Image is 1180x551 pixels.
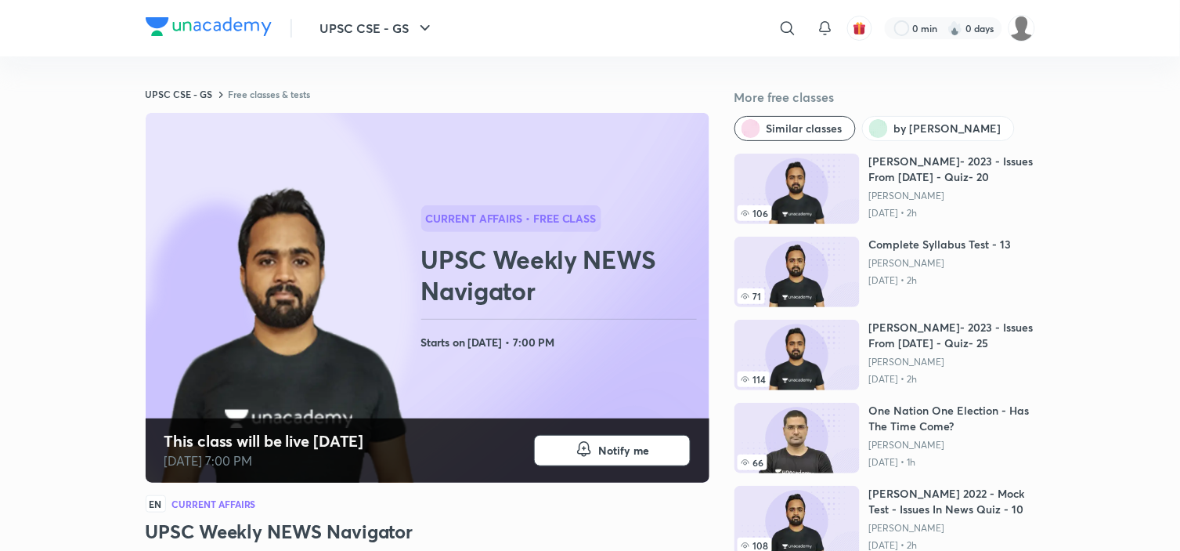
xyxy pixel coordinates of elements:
button: UPSC CSE - GS [311,13,444,44]
button: Notify me [534,435,691,466]
a: [PERSON_NAME] [869,522,1035,535]
h4: This class will be live [DATE] [164,431,364,451]
a: Free classes & tests [229,88,311,100]
h6: One Nation One Election - Has The Time Come? [869,403,1035,434]
span: 66 [738,455,767,470]
a: UPSC CSE - GS [146,88,213,100]
span: Notify me [599,443,650,459]
h4: Starts on [DATE] • 7:00 PM [421,332,703,353]
p: [DATE] • 2h [869,373,1035,386]
h2: UPSC Weekly NEWS Navigator [421,244,703,306]
a: [PERSON_NAME] [869,257,1012,270]
h6: [PERSON_NAME]- 2023 - Issues From [DATE] - Quiz- 25 [869,320,1035,351]
span: Similar classes [767,121,843,136]
p: [DATE] • 2h [869,207,1035,219]
span: EN [146,495,166,513]
a: [PERSON_NAME] [869,190,1035,202]
h6: Complete Syllabus Test - 13 [869,237,1012,252]
span: by Kinjal Choudhary [894,121,1001,136]
h5: More free classes [734,88,1035,107]
button: by Kinjal Choudhary [862,116,1015,141]
h3: UPSC Weekly NEWS Navigator [146,519,709,544]
img: avatar [853,21,867,35]
p: [DATE] • 1h [869,456,1035,469]
img: Company Logo [146,17,272,36]
p: [DATE] • 2h [869,274,1012,287]
button: Similar classes [734,116,856,141]
a: [PERSON_NAME] [869,439,1035,451]
a: [PERSON_NAME] [869,356,1035,368]
h4: Current Affairs [172,499,256,509]
h6: [PERSON_NAME] 2022 - Mock Test - Issues In News Quiz - 10 [869,486,1035,517]
img: streak [947,20,963,36]
p: [DATE] 7:00 PM [164,451,364,470]
span: 106 [738,205,772,221]
span: 71 [738,288,765,304]
button: avatar [847,16,872,41]
h6: [PERSON_NAME]- 2023 - Issues From [DATE] - Quiz- 20 [869,154,1035,185]
img: Bhavna [1009,15,1035,42]
a: Company Logo [146,17,272,40]
span: 114 [738,372,770,387]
